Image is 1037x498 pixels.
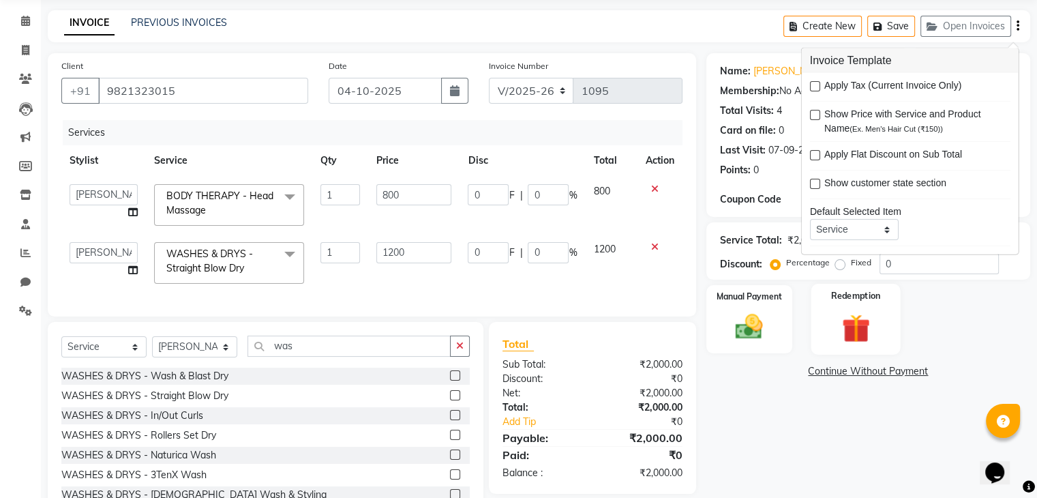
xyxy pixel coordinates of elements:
div: No Active Membership [720,84,1017,98]
div: Services [63,120,693,145]
div: ₹2,000.00 [592,386,693,400]
a: PREVIOUS INVOICES [131,16,227,29]
div: WASHES & DRYS - Rollers Set Dry [61,428,216,443]
a: [PERSON_NAME] [753,64,830,78]
button: Save [867,16,915,37]
th: Service [146,145,312,176]
div: Card on file: [720,123,776,138]
h3: Invoice Template [802,48,1019,73]
div: Membership: [720,84,779,98]
th: Disc [460,145,585,176]
label: Redemption [831,289,880,302]
div: Points: [720,163,751,177]
label: Date [329,60,347,72]
th: Stylist [61,145,146,176]
label: Manual Payment [717,291,782,303]
div: WASHES & DRYS - Wash & Blast Dry [61,369,228,383]
a: x [244,262,250,274]
label: Invoice Number [489,60,548,72]
div: Balance : [492,466,592,480]
div: WASHES & DRYS - Naturica Wash [61,448,216,463]
div: 07-09-2025 [768,143,820,158]
a: Continue Without Payment [709,364,1027,379]
div: Discount: [720,257,762,272]
button: Create New [783,16,862,37]
span: (Ex. Men's Hair Cut (₹150)) [850,125,943,133]
label: Client [61,60,83,72]
div: Total: [492,400,592,415]
span: Show customer state section [824,176,946,193]
span: | [520,188,522,203]
label: Fixed [851,257,871,269]
img: _gift.svg [832,311,878,346]
div: ₹2,000.00 [787,233,830,248]
span: | [520,246,522,260]
span: % [569,188,577,203]
span: Apply Tax (Current Invoice Only) [824,78,961,96]
div: ₹2,000.00 [592,466,693,480]
span: Show Price with Service and Product Name [824,107,1000,136]
button: +91 [61,78,100,104]
th: Qty [312,145,368,176]
span: Total [502,337,534,351]
div: Net: [492,386,592,400]
div: Total Visits: [720,104,774,118]
div: Default Selected Item [810,205,1010,219]
span: F [509,246,514,260]
span: 800 [593,185,610,197]
div: Service Total: [720,233,782,248]
div: WASHES & DRYS - 3TenX Wash [61,468,207,482]
th: Price [368,145,460,176]
div: Paid: [492,447,592,463]
div: ₹2,000.00 [592,400,693,415]
span: WASHES & DRYS - Straight Blow Dry [166,248,253,274]
span: BODY THERAPY - Head Massage [166,190,273,216]
input: Search by Name/Mobile/Email/Code [98,78,308,104]
img: _cash.svg [727,311,771,342]
a: Add Tip [492,415,609,429]
div: ₹0 [592,372,693,386]
div: ₹2,000.00 [592,430,693,446]
div: 4 [777,104,782,118]
span: 1200 [593,243,615,255]
div: ₹2,000.00 [592,357,693,372]
label: Percentage [786,257,830,269]
th: Action [637,145,682,176]
span: % [569,246,577,260]
div: Payable: [492,430,592,446]
div: Discount: [492,372,592,386]
a: INVOICE [64,11,115,35]
th: Total [585,145,637,176]
div: WASHES & DRYS - Straight Blow Dry [61,389,228,403]
span: Apply Flat Discount on Sub Total [824,147,962,164]
div: Sub Total: [492,357,592,372]
span: F [509,188,514,203]
input: Search or Scan [247,336,451,357]
div: Coupon Code [720,192,819,207]
a: x [206,204,212,216]
div: ₹0 [592,447,693,463]
div: WASHES & DRYS - In/Out Curls [61,409,203,423]
div: ₹0 [609,415,692,429]
div: 0 [753,163,759,177]
iframe: chat widget [980,443,1023,484]
div: 0 [779,123,784,138]
div: Last Visit: [720,143,766,158]
button: Open Invoices [920,16,1011,37]
div: Name: [720,64,751,78]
